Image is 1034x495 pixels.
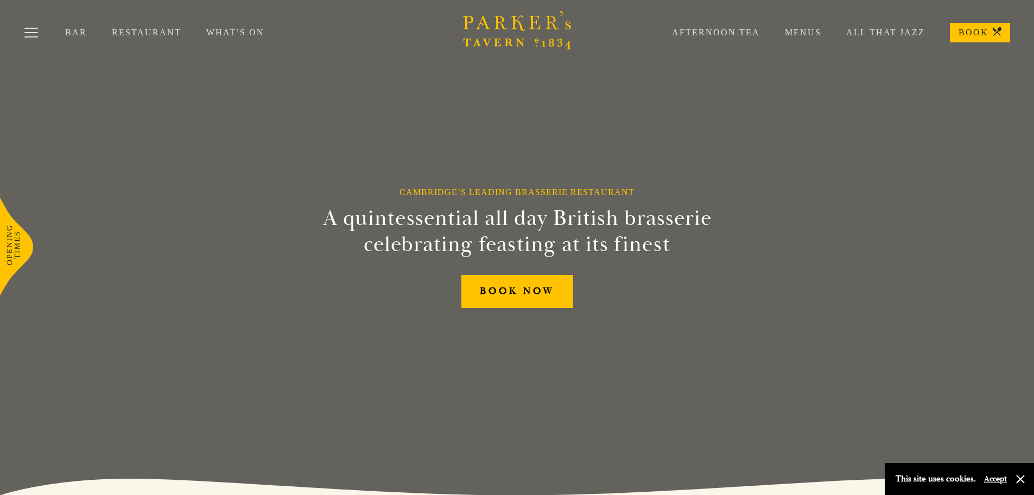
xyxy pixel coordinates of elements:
p: This site uses cookies. [896,471,976,487]
h2: A quintessential all day British brasserie celebrating feasting at its finest [270,205,765,258]
h1: Cambridge’s Leading Brasserie Restaurant [399,187,635,197]
button: Accept [984,474,1007,484]
a: BOOK NOW [461,275,573,308]
button: Close and accept [1015,474,1026,485]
